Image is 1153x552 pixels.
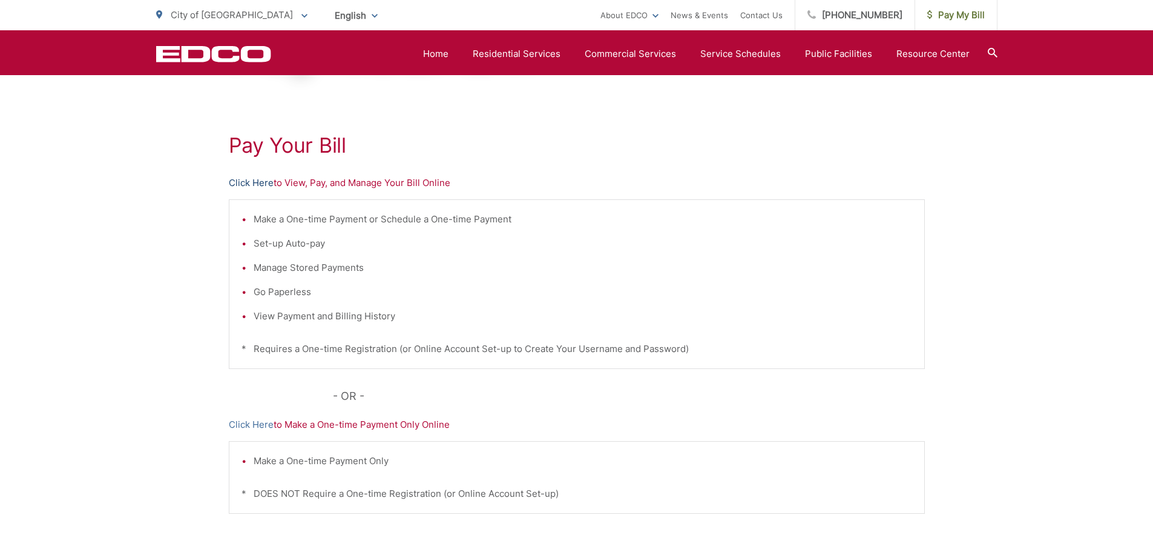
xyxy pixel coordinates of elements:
[241,487,912,501] p: * DOES NOT Require a One-time Registration (or Online Account Set-up)
[896,47,970,61] a: Resource Center
[254,261,912,275] li: Manage Stored Payments
[229,176,925,190] p: to View, Pay, and Manage Your Bill Online
[254,212,912,227] li: Make a One-time Payment or Schedule a One-time Payment
[671,8,728,22] a: News & Events
[229,417,925,432] p: to Make a One-time Payment Only Online
[254,454,912,468] li: Make a One-time Payment Only
[229,133,925,158] h1: Pay Your Bill
[254,309,912,324] li: View Payment and Billing History
[740,8,783,22] a: Contact Us
[229,417,274,432] a: Click Here
[927,8,985,22] span: Pay My Bill
[241,342,912,356] p: * Requires a One-time Registration (or Online Account Set-up to Create Your Username and Password)
[326,5,387,26] span: English
[473,47,560,61] a: Residential Services
[171,9,293,21] span: City of [GEOGRAPHIC_DATA]
[229,176,274,190] a: Click Here
[254,236,912,251] li: Set-up Auto-pay
[600,8,659,22] a: About EDCO
[585,47,676,61] a: Commercial Services
[700,47,781,61] a: Service Schedules
[805,47,872,61] a: Public Facilities
[254,285,912,299] li: Go Paperless
[423,47,448,61] a: Home
[333,387,925,405] p: - OR -
[156,45,271,62] a: EDCD logo. Return to the homepage.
